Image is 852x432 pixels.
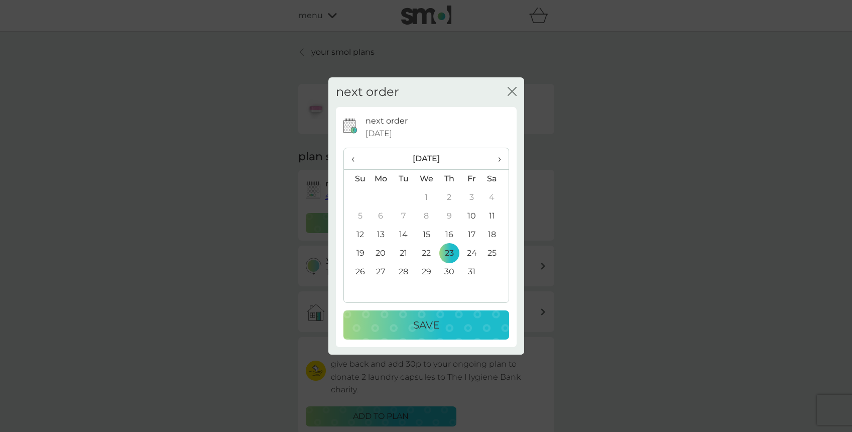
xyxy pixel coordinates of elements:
td: 18 [483,226,508,244]
td: 23 [438,244,460,263]
td: 16 [438,226,460,244]
td: 6 [370,207,393,226]
th: Sa [483,169,508,188]
th: Tu [392,169,415,188]
td: 1 [415,188,438,207]
td: 17 [460,226,483,244]
span: ‹ [351,148,362,169]
p: Save [413,317,439,333]
td: 2 [438,188,460,207]
td: 31 [460,263,483,281]
td: 24 [460,244,483,263]
button: Save [343,310,509,340]
th: Mo [370,169,393,188]
td: 4 [483,188,508,207]
button: close [508,87,517,97]
td: 11 [483,207,508,226]
p: next order [366,115,408,128]
td: 14 [392,226,415,244]
td: 3 [460,188,483,207]
td: 28 [392,263,415,281]
td: 30 [438,263,460,281]
td: 5 [344,207,370,226]
th: Fr [460,169,483,188]
h2: next order [336,85,399,99]
td: 25 [483,244,508,263]
td: 7 [392,207,415,226]
span: [DATE] [366,127,392,140]
td: 22 [415,244,438,263]
td: 19 [344,244,370,263]
th: Th [438,169,460,188]
th: We [415,169,438,188]
td: 26 [344,263,370,281]
td: 8 [415,207,438,226]
td: 21 [392,244,415,263]
td: 9 [438,207,460,226]
td: 20 [370,244,393,263]
td: 29 [415,263,438,281]
td: 10 [460,207,483,226]
td: 12 [344,226,370,244]
td: 15 [415,226,438,244]
th: Su [344,169,370,188]
td: 27 [370,263,393,281]
td: 13 [370,226,393,244]
span: › [491,148,501,169]
th: [DATE] [370,148,483,170]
